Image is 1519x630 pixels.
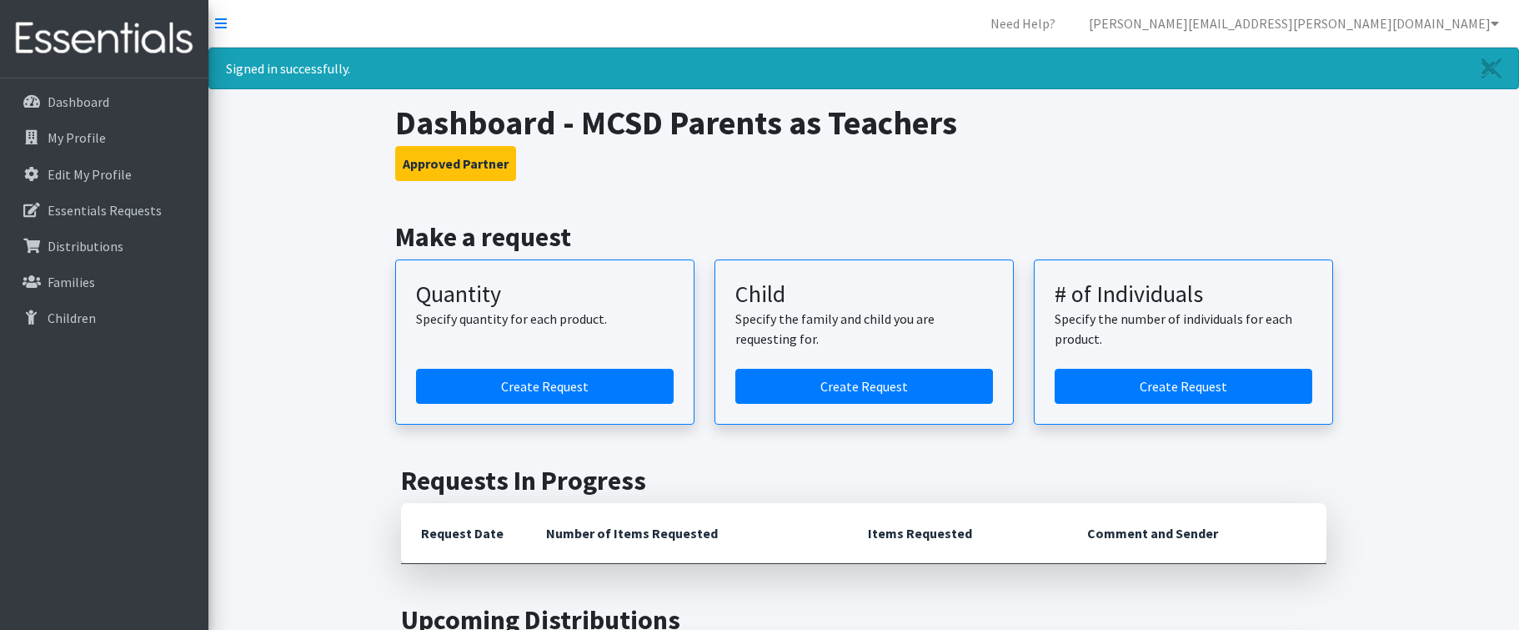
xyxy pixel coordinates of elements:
h1: Dashboard - MCSD Parents as Teachers [395,103,1333,143]
th: Comment and Sender [1067,503,1326,564]
h3: Quantity [416,280,674,309]
h2: Make a request [395,221,1333,253]
p: Specify quantity for each product. [416,309,674,329]
a: Dashboard [7,85,202,118]
p: Edit My Profile [48,166,132,183]
div: Signed in successfully. [208,48,1519,89]
img: HumanEssentials [7,11,202,67]
a: Need Help? [977,7,1069,40]
a: Create a request by quantity [416,369,674,404]
p: Specify the family and child you are requesting for. [735,309,993,349]
h3: Child [735,280,993,309]
a: Edit My Profile [7,158,202,191]
button: Approved Partner [395,146,516,181]
h3: # of Individuals [1055,280,1312,309]
th: Request Date [401,503,526,564]
p: Specify the number of individuals for each product. [1055,309,1312,349]
p: Dashboard [48,93,109,110]
a: Families [7,265,202,299]
a: Essentials Requests [7,194,202,227]
a: [PERSON_NAME][EMAIL_ADDRESS][PERSON_NAME][DOMAIN_NAME] [1075,7,1512,40]
a: Create a request by number of individuals [1055,369,1312,404]
th: Items Requested [848,503,1067,564]
p: Essentials Requests [48,202,162,219]
h2: Requests In Progress [401,465,1326,496]
p: Families [48,274,95,290]
a: Close [1465,48,1518,88]
a: Distributions [7,229,202,263]
a: Create a request for a child or family [735,369,993,404]
p: Children [48,310,96,326]
a: Children [7,301,202,335]
th: Number of Items Requested [526,503,848,564]
p: My Profile [48,129,106,146]
p: Distributions [48,238,123,255]
a: My Profile [7,121,202,154]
